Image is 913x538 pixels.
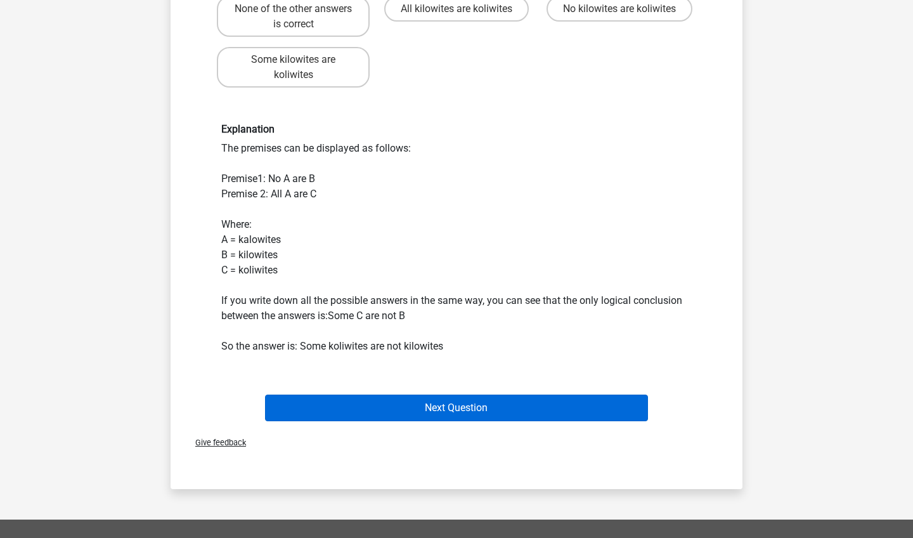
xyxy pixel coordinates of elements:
button: Next Question [265,395,649,421]
div: The premises can be displayed as follows: Premise1: No A are B Premise 2: All A are C Where: A = ... [212,123,701,353]
span: Give feedback [185,438,246,447]
h6: Explanation [221,123,692,135]
label: Some kilowites are koliwites [217,47,370,88]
